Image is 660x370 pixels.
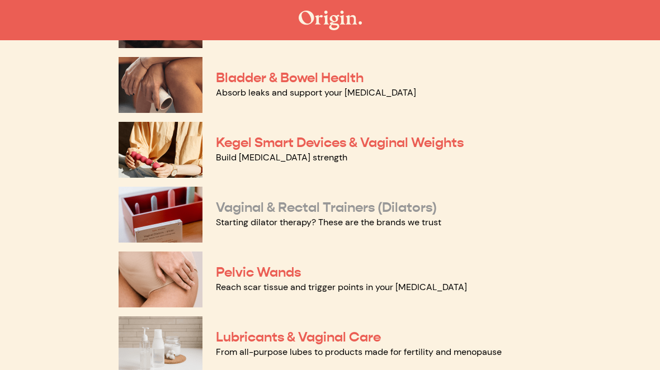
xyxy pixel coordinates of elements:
[216,216,441,228] a: Starting dilator therapy? These are the brands we trust
[216,69,364,86] a: Bladder & Bowel Health
[216,151,347,163] a: Build [MEDICAL_DATA] strength
[119,252,202,307] img: Pelvic Wands
[119,122,202,178] img: Kegel Smart Devices & Vaginal Weights
[216,134,464,151] a: Kegel Smart Devices & Vaginal Weights
[216,264,301,281] a: Pelvic Wands
[216,281,467,293] a: Reach scar tissue and trigger points in your [MEDICAL_DATA]
[216,199,437,216] a: Vaginal & Rectal Trainers (Dilators)
[299,11,362,30] img: The Origin Shop
[216,346,502,358] a: From all-purpose lubes to products made for fertility and menopause
[216,329,381,345] a: Lubricants & Vaginal Care
[216,87,416,98] a: Absorb leaks and support your [MEDICAL_DATA]
[119,187,202,243] img: Vaginal & Rectal Trainers (Dilators)
[119,57,202,113] img: Bladder & Bowel Health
